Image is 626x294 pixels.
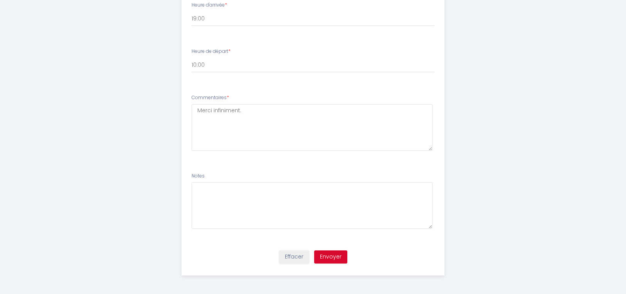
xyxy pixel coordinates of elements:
label: Heure de départ [192,48,231,55]
button: Envoyer [314,250,347,264]
button: Effacer [279,250,309,264]
label: Commentaires [192,94,229,101]
label: Heure d'arrivée [192,2,227,9]
label: Notes [192,172,205,180]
